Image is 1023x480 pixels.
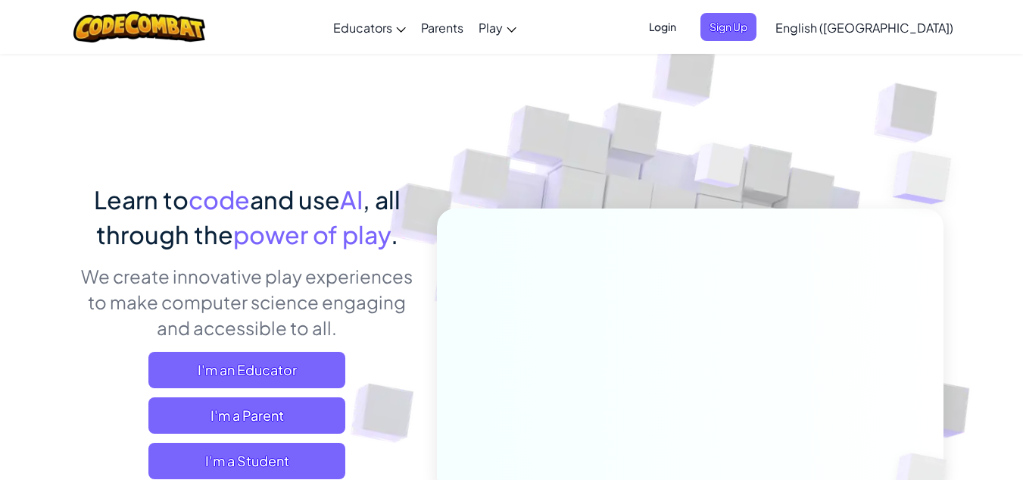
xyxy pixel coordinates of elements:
[73,11,206,42] img: CodeCombat logo
[189,184,250,215] span: code
[250,184,340,215] span: and use
[640,13,685,41] button: Login
[471,7,524,48] a: Play
[94,184,189,215] span: Learn to
[700,13,756,41] button: Sign Up
[148,443,345,479] button: I'm a Student
[413,7,471,48] a: Parents
[666,113,775,226] img: Overlap cubes
[233,219,391,249] span: power of play
[768,7,961,48] a: English ([GEOGRAPHIC_DATA])
[775,20,953,36] span: English ([GEOGRAPHIC_DATA])
[333,20,392,36] span: Educators
[391,219,398,249] span: .
[326,7,413,48] a: Educators
[80,263,414,340] p: We create innovative play experiences to make computer science engaging and accessible to all.
[479,20,503,36] span: Play
[340,184,363,215] span: AI
[148,397,345,434] a: I'm a Parent
[862,114,993,242] img: Overlap cubes
[148,352,345,388] a: I'm an Educator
